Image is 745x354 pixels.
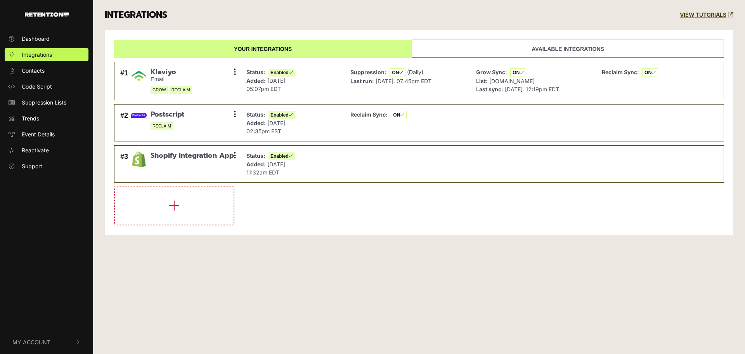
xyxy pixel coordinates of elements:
[390,68,405,77] span: ON
[22,162,42,170] span: Support
[246,120,266,126] strong: Added:
[131,152,147,167] img: Shopify Integration App
[680,12,733,18] a: VIEW TUTORIALS
[5,160,88,173] a: Support
[5,80,88,93] a: Code Script
[151,68,192,77] span: Klaviyo
[131,113,147,118] img: Postscript
[22,51,52,59] span: Integrations
[22,66,45,75] span: Contacts
[246,69,265,75] strong: Status:
[151,86,168,94] span: GROW
[151,122,173,130] span: RECLAIM
[246,161,266,167] strong: Added:
[22,114,39,122] span: Trends
[22,98,66,106] span: Suppression Lists
[22,35,50,43] span: Dashboard
[5,64,88,77] a: Contacts
[131,68,147,84] img: Klaviyo
[407,69,423,75] span: (Daily)
[246,77,266,84] strong: Added:
[602,69,639,75] strong: Reclaim Sync:
[114,40,412,58] a: Your integrations
[269,111,295,119] span: Enabled
[505,86,559,92] span: [DATE]. 12:19pm EDT
[5,48,88,61] a: Integrations
[120,68,128,94] div: #1
[12,338,50,346] span: My Account
[22,82,52,91] span: Code Script
[476,78,488,84] strong: List:
[376,78,431,84] span: [DATE]. 07:45pm EDT
[5,96,88,109] a: Suppression Lists
[476,69,507,75] strong: Grow Sync:
[105,10,167,21] h3: INTEGRATIONS
[350,111,388,118] strong: Reclaim Sync:
[151,152,234,160] span: Shopify Integration App
[412,40,724,58] a: Available integrations
[5,330,88,354] button: My Account
[22,130,55,138] span: Event Details
[151,110,184,119] span: Postscript
[5,32,88,45] a: Dashboard
[350,69,386,75] strong: Suppression:
[391,111,407,119] span: ON
[120,152,128,176] div: #3
[246,77,285,92] span: [DATE] 05:07pm EDT
[489,78,535,84] span: [DOMAIN_NAME]
[476,86,503,92] strong: Last sync:
[246,111,265,118] strong: Status:
[5,144,88,157] a: Reactivate
[246,152,265,159] strong: Status:
[25,12,69,17] img: Retention.com
[5,128,88,141] a: Event Details
[350,78,374,84] strong: Last run:
[510,68,526,77] span: ON
[151,76,192,83] small: Email
[170,86,192,94] span: RECLAIM
[269,152,295,160] span: Enabled
[120,110,128,135] div: #2
[269,69,295,77] span: Enabled
[5,112,88,125] a: Trends
[642,68,658,77] span: ON
[22,146,49,154] span: Reactivate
